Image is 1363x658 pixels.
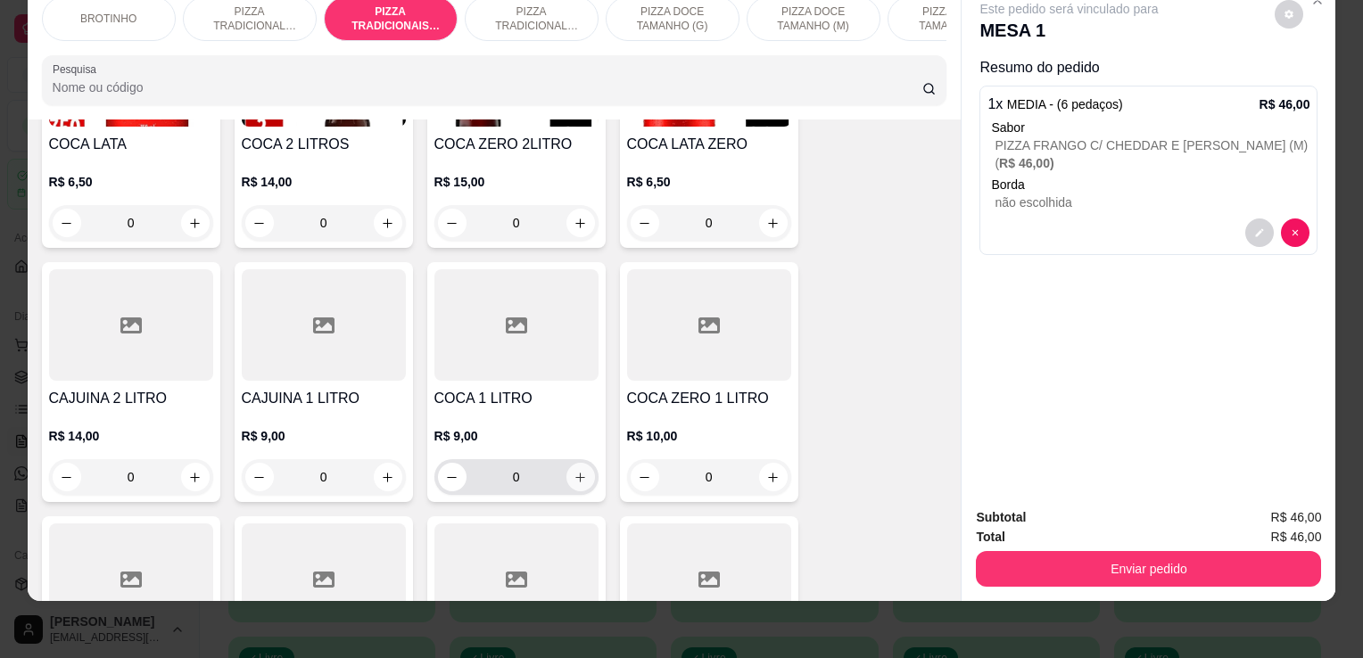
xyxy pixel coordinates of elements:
p: R$ 14,00 [49,427,213,445]
button: decrease-product-quantity [245,463,274,491]
button: decrease-product-quantity [631,463,659,491]
button: increase-product-quantity [374,209,402,237]
p: R$ 15,00 [434,173,599,191]
h4: COCA 1 LITRO [434,388,599,409]
h4: COCA ZERO 2LITRO [434,134,599,155]
span: R$ 46,00 [1271,507,1322,527]
p: R$ 46,00 [1260,95,1310,113]
p: PIZZA TRADICIONAIS TAMANHO (M) [339,4,442,33]
h4: CAJUINA 2 LITRO [49,388,213,409]
input: Pesquisa [53,78,922,96]
p: R$ 10,00 [627,427,791,445]
h4: CAJUINA 1 LITRO [242,388,406,409]
button: decrease-product-quantity [53,209,81,237]
p: R$ 6,50 [627,173,791,191]
button: increase-product-quantity [566,209,595,237]
div: Sabor [991,119,1309,136]
span: MEDIA - (6 pedaços) [1007,97,1123,111]
p: PIZZA FRANGO C/ CHEDDAR E [PERSON_NAME] (M) ( [995,136,1309,172]
h4: COCA LATA ZERO [627,134,791,155]
h4: COCA LATA [49,134,213,155]
button: increase-product-quantity [759,463,788,491]
p: PIZZA DOCE TAMANHO (P) [903,4,1006,33]
p: R$ 9,00 [242,427,406,445]
h4: COCA ZERO 1 LITRO [627,388,791,409]
button: decrease-product-quantity [1245,218,1274,247]
button: decrease-product-quantity [438,463,467,491]
button: decrease-product-quantity [245,209,274,237]
span: R$ 46,00 ) [999,156,1054,170]
p: PIZZA TRADICIONAL TAMANHO (G) [198,4,302,33]
button: increase-product-quantity [566,463,595,491]
p: não escolhida [995,193,1309,211]
button: decrease-product-quantity [1281,218,1309,247]
p: PIZZA TRADICIONAL TAMANHO (P) [480,4,583,33]
p: PIZZA DOCE TAMANHO (G) [621,4,724,33]
p: PIZZA DOCE TAMANHO (M) [762,4,865,33]
p: 1 x [987,94,1122,115]
strong: Subtotal [976,510,1026,524]
p: R$ 9,00 [434,427,599,445]
p: MESA 1 [979,18,1158,43]
button: increase-product-quantity [374,463,402,491]
p: Borda [991,176,1309,193]
p: R$ 6,50 [49,173,213,191]
button: decrease-product-quantity [631,209,659,237]
button: Enviar pedido [976,551,1321,587]
strong: Total [976,530,1004,544]
button: increase-product-quantity [181,463,210,491]
h4: COCA 2 LITROS [242,134,406,155]
p: Resumo do pedido [979,57,1318,78]
p: R$ 14,00 [242,173,406,191]
span: R$ 46,00 [1271,527,1322,547]
button: increase-product-quantity [181,209,210,237]
label: Pesquisa [53,62,103,77]
button: decrease-product-quantity [438,209,467,237]
button: increase-product-quantity [759,209,788,237]
p: BROTINHO [80,12,136,26]
button: decrease-product-quantity [53,463,81,491]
